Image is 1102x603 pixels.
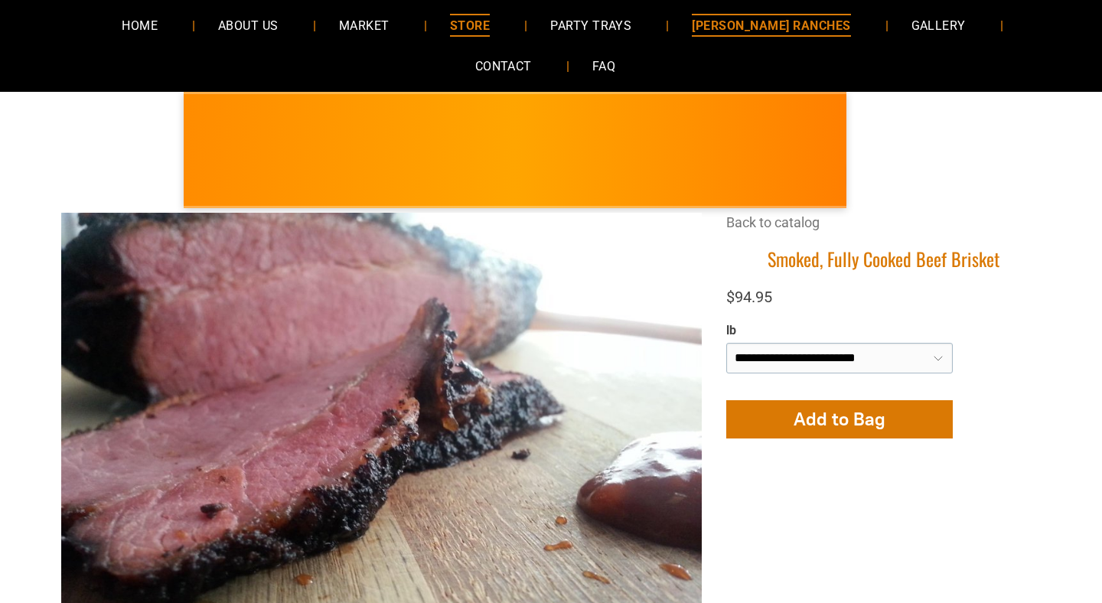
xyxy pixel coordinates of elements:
a: ABOUT US [195,5,302,45]
span: $94.95 [726,288,772,306]
button: Add to Bag [726,400,953,438]
div: Breadcrumbs [726,213,1041,247]
span: Add to Bag [794,408,885,430]
a: GALLERY [888,5,989,45]
div: lb [726,323,953,339]
a: [PERSON_NAME] RANCHES [669,5,873,45]
a: MARKET [316,5,412,45]
a: CONTACT [452,46,555,86]
a: HOME [99,5,181,45]
h1: Smoked, Fully Cooked Beef Brisket [726,247,1041,271]
a: PARTY TRAYS [527,5,654,45]
a: STORE [427,5,513,45]
a: Back to catalog [726,214,820,230]
span: [PERSON_NAME] RANCHES [692,14,850,36]
a: FAQ [569,46,638,86]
